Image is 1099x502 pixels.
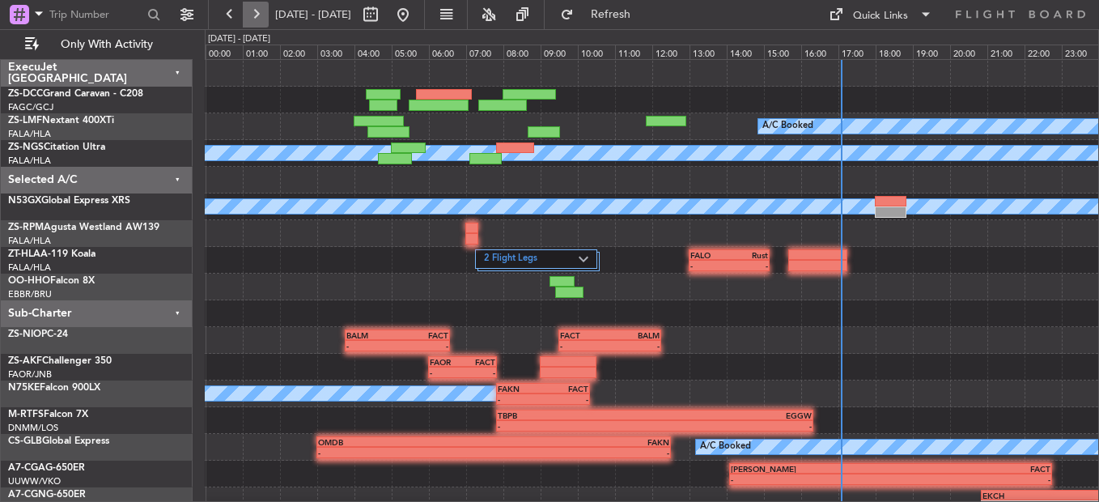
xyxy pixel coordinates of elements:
[8,356,112,366] a: ZS-AKFChallenger 350
[280,45,317,59] div: 02:00
[8,490,46,500] span: A7-CGN
[950,45,987,59] div: 20:00
[275,7,351,22] span: [DATE] - [DATE]
[346,341,397,351] div: -
[354,45,392,59] div: 04:00
[8,383,40,393] span: N75KE
[801,45,838,59] div: 16:00
[8,155,51,167] a: FALA/HLA
[498,411,655,420] div: TBPB
[560,341,610,351] div: -
[206,45,243,59] div: 00:00
[243,45,280,59] div: 01:00
[8,89,143,99] a: ZS-DCCGrand Caravan - C208
[579,256,588,262] img: arrow-gray.svg
[8,330,41,339] span: ZS-NIO
[541,45,578,59] div: 09:00
[821,2,940,28] button: Quick Links
[8,463,85,473] a: A7-CGAG-650ER
[610,330,660,340] div: BALM
[8,383,100,393] a: N75KEFalcon 900LX
[397,330,448,340] div: FACT
[8,249,95,259] a: ZT-HLAA-119 Koala
[8,223,159,232] a: ZS-RPMAgusta Westland AW139
[8,276,50,286] span: OO-HHO
[8,475,61,487] a: UUWW/VKO
[577,9,645,20] span: Refresh
[318,448,494,457] div: -
[494,448,669,457] div: -
[652,45,690,59] div: 12:00
[8,436,42,446] span: CS-GLB
[498,384,543,394] div: FAKN
[484,253,579,266] label: 2 Flight Legs
[8,436,109,446] a: CS-GLBGlobal Express
[49,2,142,27] input: Trip Number
[8,356,42,366] span: ZS-AKF
[655,411,812,420] div: EGGW
[610,341,660,351] div: -
[8,116,42,125] span: ZS-LMF
[560,330,610,340] div: FACT
[463,368,495,377] div: -
[8,490,86,500] a: A7-CGNG-650ER
[876,45,913,59] div: 18:00
[727,45,764,59] div: 14:00
[690,45,727,59] div: 13:00
[729,261,768,270] div: -
[1062,45,1099,59] div: 23:00
[8,116,114,125] a: ZS-LMFNextant 400XTi
[731,464,891,474] div: [PERSON_NAME]
[8,330,68,339] a: ZS-NIOPC-24
[553,2,650,28] button: Refresh
[8,223,44,232] span: ZS-RPM
[463,357,495,367] div: FACT
[8,288,52,300] a: EBBR/BRU
[317,45,354,59] div: 03:00
[838,45,876,59] div: 17:00
[430,368,462,377] div: -
[466,45,503,59] div: 07:00
[543,384,588,394] div: FACT
[729,250,768,260] div: Rust
[494,437,669,447] div: FAKN
[8,196,41,206] span: N53GX
[208,32,270,46] div: [DATE] - [DATE]
[42,39,171,50] span: Only With Activity
[8,368,52,381] a: FAOR/JNB
[397,341,448,351] div: -
[392,45,429,59] div: 05:00
[543,394,588,404] div: -
[8,143,44,152] span: ZS-NGS
[346,330,397,340] div: BALM
[891,464,1051,474] div: FACT
[503,45,541,59] div: 08:00
[18,32,176,57] button: Only With Activity
[655,421,812,431] div: -
[8,249,40,259] span: ZT-HLA
[8,410,88,419] a: M-RTFSFalcon 7X
[690,261,729,270] div: -
[615,45,652,59] div: 11:00
[8,196,130,206] a: N53GXGlobal Express XRS
[578,45,615,59] div: 10:00
[8,128,51,140] a: FALA/HLA
[987,45,1025,59] div: 21:00
[891,474,1051,484] div: -
[1025,45,1062,59] div: 22:00
[8,101,53,113] a: FAGC/GCJ
[8,463,45,473] span: A7-CGA
[8,235,51,247] a: FALA/HLA
[430,357,462,367] div: FAOR
[498,421,655,431] div: -
[318,437,494,447] div: OMDB
[8,262,51,274] a: FALA/HLA
[8,143,105,152] a: ZS-NGSCitation Ultra
[700,435,751,459] div: A/C Booked
[731,474,891,484] div: -
[8,89,43,99] span: ZS-DCC
[853,8,908,24] div: Quick Links
[690,250,729,260] div: FALO
[913,45,950,59] div: 19:00
[429,45,466,59] div: 06:00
